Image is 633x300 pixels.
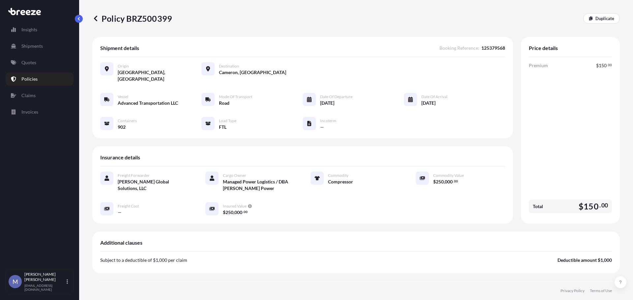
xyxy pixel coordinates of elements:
span: — [118,209,122,216]
span: — [320,124,324,130]
a: Terms of Use [590,288,612,293]
p: Policies [21,76,38,82]
a: Shipments [6,40,74,53]
span: [GEOGRAPHIC_DATA], [GEOGRAPHIC_DATA] [118,69,201,82]
span: 00 [454,180,458,182]
span: Commodity Value [433,173,464,178]
a: Invoices [6,105,74,119]
span: [DATE] [421,100,436,106]
p: Insights [21,26,37,33]
p: [PERSON_NAME] [PERSON_NAME] [24,272,65,282]
p: Invoices [21,109,38,115]
span: Date of Arrival [421,94,447,99]
span: FTL [219,124,226,130]
span: 00 [244,211,248,213]
p: Claims [21,92,36,99]
p: Subject to a deductible of $1,000 per claim [100,257,187,263]
span: Load Type [219,118,236,123]
p: Quotes [21,59,36,66]
span: Total [533,203,543,210]
span: Shipment details [100,45,139,51]
span: , [444,179,445,184]
a: Insights [6,23,74,36]
a: Quotes [6,56,74,69]
p: Duplicate [595,15,614,22]
span: Containers [118,118,137,123]
span: Destination [219,64,239,69]
a: Privacy Policy [560,288,585,293]
span: . [599,204,601,207]
a: Policies [6,72,74,86]
p: Deductible amount $1,000 [558,257,612,263]
span: Advanced Transportation LLC [118,100,178,106]
span: [PERSON_NAME] Global Solutions, LLC [118,178,190,192]
span: [DATE] [320,100,334,106]
span: 250 [226,210,233,215]
span: Road [219,100,229,106]
span: 150 [584,202,599,210]
span: Incoterm [320,118,336,123]
span: 125379568 [481,45,505,51]
span: Vessel [118,94,128,99]
span: Booking Reference : [439,45,479,51]
span: M [13,278,18,285]
span: Compressor [328,178,353,185]
span: Insurance details [100,154,140,161]
span: Premium [529,62,548,69]
p: Shipments [21,43,43,49]
span: $ [596,63,599,68]
span: Mode of Transport [219,94,252,99]
span: 000 [445,179,453,184]
span: $ [223,210,226,215]
span: Commodity [328,173,348,178]
span: 000 [234,210,242,215]
span: Insured Value [223,204,247,209]
span: Freight Cost [118,204,139,209]
p: [EMAIL_ADDRESS][DOMAIN_NAME] [24,284,65,291]
span: $ [579,202,584,210]
span: 00 [608,64,612,66]
span: 902 [118,124,126,130]
a: Duplicate [583,13,620,24]
span: 250 [436,179,444,184]
span: Price details [529,45,558,51]
span: Cameron, [GEOGRAPHIC_DATA] [219,69,286,76]
span: Origin [118,64,129,69]
a: Claims [6,89,74,102]
span: Cargo Owner [223,173,246,178]
span: 150 [599,63,607,68]
span: 00 [601,204,608,207]
span: $ [433,179,436,184]
span: Additional clauses [100,239,142,246]
span: Date of Departure [320,94,352,99]
span: Managed Power Logistics / DBA [PERSON_NAME] Power [223,178,295,192]
span: Freight Forwarder [118,173,150,178]
span: , [233,210,234,215]
p: Policy BRZ500399 [92,13,172,24]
